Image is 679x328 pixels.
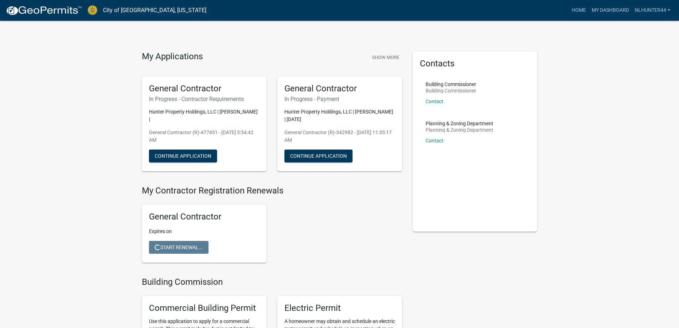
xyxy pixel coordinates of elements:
[426,99,443,104] a: Contact
[142,186,402,196] h4: My Contractor Registration Renewals
[142,51,203,62] h4: My Applications
[426,127,493,132] p: Planning & Zoning Department
[284,303,395,313] h5: Electric Permit
[284,96,395,102] h6: In Progress - Payment
[149,96,259,102] h6: In Progress - Contractor Requirements
[149,150,217,162] button: Continue Application
[149,84,259,94] h5: General Contractor
[426,82,476,87] p: Building Commissioner
[426,88,476,93] p: Building Commissioner
[149,108,259,123] p: Hunter Property Holdings, LLC | [PERSON_NAME] |
[426,121,493,126] p: Planning & Zoning Department
[149,212,259,222] h5: General Contractor
[589,4,632,17] a: My Dashboard
[426,138,443,143] a: Contact
[632,4,673,17] a: nlhunter44
[103,4,206,16] a: City of [GEOGRAPHIC_DATA], [US_STATE]
[88,5,97,15] img: City of Jeffersonville, Indiana
[284,84,395,94] h5: General Contractor
[142,277,402,287] h4: Building Commission
[420,59,530,69] h5: Contacts
[149,303,259,313] h5: Commercial Building Permit
[155,244,203,250] span: Start Renewal...
[369,51,402,63] button: Show More
[569,4,589,17] a: Home
[284,150,353,162] button: Continue Application
[149,129,259,144] p: General Contractor (R)-477451 - [DATE] 5:54:42 AM
[284,129,395,144] p: General Contractor (R)-342982 - [DATE] 11:35:17 AM
[284,108,395,123] p: Hunter Property Holdings, LLC | [PERSON_NAME] | [DATE]
[142,186,402,268] wm-registration-list-section: My Contractor Registration Renewals
[149,228,259,235] p: Expires on
[149,241,209,254] button: Start Renewal...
